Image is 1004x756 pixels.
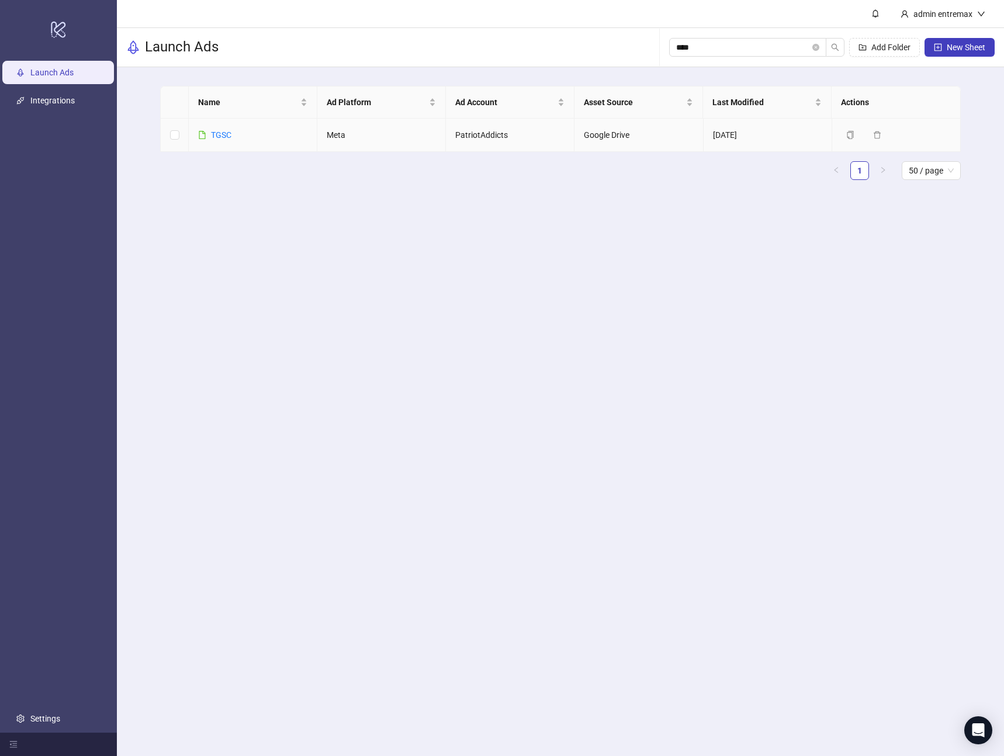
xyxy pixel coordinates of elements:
[851,162,868,179] a: 1
[327,96,427,109] span: Ad Platform
[584,96,684,109] span: Asset Source
[712,96,812,109] span: Last Modified
[145,38,219,57] h3: Launch Ads
[871,43,910,52] span: Add Folder
[874,161,892,180] li: Next Page
[574,86,703,119] th: Asset Source
[211,130,231,140] a: TGSC
[703,86,832,119] th: Last Modified
[901,10,909,18] span: user
[880,167,887,174] span: right
[198,96,298,109] span: Name
[198,131,206,139] span: file
[909,8,977,20] div: admin entremax
[858,43,867,51] span: folder-add
[812,44,819,51] button: close-circle
[902,161,961,180] div: Page Size
[871,9,880,18] span: bell
[874,161,892,180] button: right
[827,161,846,180] button: left
[446,86,574,119] th: Ad Account
[704,119,832,152] td: [DATE]
[827,161,846,180] li: Previous Page
[977,10,985,18] span: down
[831,43,839,51] span: search
[574,119,703,152] td: Google Drive
[873,131,881,139] span: delete
[30,96,75,105] a: Integrations
[30,68,74,77] a: Launch Ads
[947,43,985,52] span: New Sheet
[446,119,574,152] td: PatriotAddicts
[189,86,317,119] th: Name
[925,38,995,57] button: New Sheet
[832,86,960,119] th: Actions
[846,131,854,139] span: copy
[455,96,555,109] span: Ad Account
[934,43,942,51] span: plus-square
[317,86,446,119] th: Ad Platform
[850,161,869,180] li: 1
[964,716,992,744] div: Open Intercom Messenger
[849,38,920,57] button: Add Folder
[30,714,60,723] a: Settings
[126,40,140,54] span: rocket
[909,162,954,179] span: 50 / page
[317,119,446,152] td: Meta
[833,167,840,174] span: left
[9,740,18,748] span: menu-fold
